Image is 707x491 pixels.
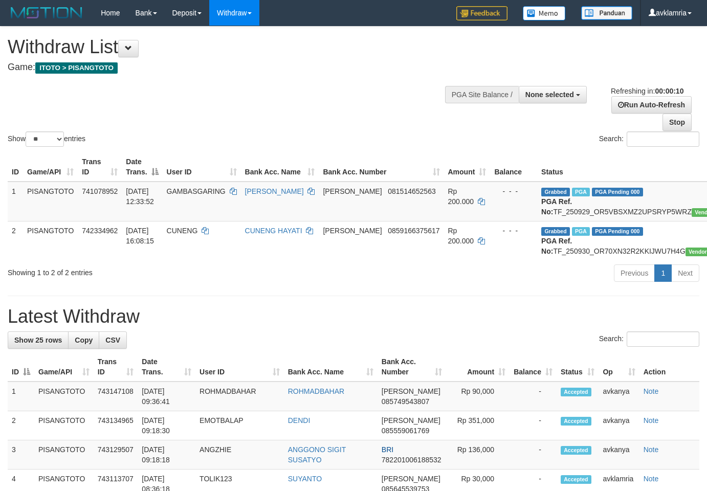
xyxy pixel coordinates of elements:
[23,182,78,221] td: PISANGTOTO
[448,187,474,206] span: Rp 200.000
[94,382,138,411] td: 743147108
[446,352,510,382] th: Amount: activate to sort column ascending
[572,227,590,236] span: Marked by avkdimas
[34,352,94,382] th: Game/API: activate to sort column ascending
[8,306,699,327] h1: Latest Withdraw
[245,187,304,195] a: [PERSON_NAME]
[94,440,138,470] td: 743129507
[195,411,284,440] td: EMOTBALAP
[126,187,154,206] span: [DATE] 12:33:52
[167,227,198,235] span: CUNENG
[8,411,34,440] td: 2
[456,6,507,20] img: Feedback.jpg
[382,387,440,395] span: [PERSON_NAME]
[382,427,429,435] span: Copy 085559061769 to clipboard
[382,397,429,406] span: Copy 085749543807 to clipboard
[8,440,34,470] td: 3
[388,187,435,195] span: Copy 081514652563 to clipboard
[644,445,659,454] a: Note
[99,331,127,349] a: CSV
[68,331,99,349] a: Copy
[611,87,683,95] span: Refreshing in:
[288,416,311,425] a: DENDI
[388,227,439,235] span: Copy 0859166375617 to clipboard
[245,227,302,235] a: CUNENG HAYATI
[446,382,510,411] td: Rp 90,000
[138,382,195,411] td: [DATE] 09:36:41
[138,411,195,440] td: [DATE] 09:18:30
[655,87,683,95] strong: 00:00:10
[592,188,643,196] span: PGA Pending
[494,186,533,196] div: - - -
[195,382,284,411] td: ROHMADBAHAR
[378,352,446,382] th: Bank Acc. Number: activate to sort column ascending
[195,440,284,470] td: ANGZHIE
[541,227,570,236] span: Grabbed
[284,352,378,382] th: Bank Acc. Name: activate to sort column ascending
[525,91,574,99] span: None selected
[599,382,639,411] td: avkanya
[163,152,241,182] th: User ID: activate to sort column ascending
[541,188,570,196] span: Grabbed
[8,382,34,411] td: 1
[510,440,557,470] td: -
[75,336,93,344] span: Copy
[599,131,699,147] label: Search:
[94,411,138,440] td: 743134965
[23,152,78,182] th: Game/API: activate to sort column ascending
[34,411,94,440] td: PISANGTOTO
[8,5,85,20] img: MOTION_logo.png
[167,187,226,195] span: GAMBASGARING
[581,6,632,20] img: panduan.png
[78,152,122,182] th: Trans ID: activate to sort column ascending
[319,152,444,182] th: Bank Acc. Number: activate to sort column ascending
[8,221,23,260] td: 2
[8,182,23,221] td: 1
[8,131,85,147] label: Show entries
[138,352,195,382] th: Date Trans.: activate to sort column ascending
[662,114,692,131] a: Stop
[644,387,659,395] a: Note
[8,263,287,278] div: Showing 1 to 2 of 2 entries
[126,227,154,245] span: [DATE] 16:08:15
[599,440,639,470] td: avkanya
[611,96,692,114] a: Run Auto-Refresh
[195,352,284,382] th: User ID: activate to sort column ascending
[14,336,62,344] span: Show 25 rows
[444,152,491,182] th: Amount: activate to sort column ascending
[288,445,346,464] a: ANGGONO SIGIT SUSATYO
[241,152,319,182] th: Bank Acc. Name: activate to sort column ascending
[671,264,699,282] a: Next
[614,264,655,282] a: Previous
[561,446,591,455] span: Accepted
[599,352,639,382] th: Op: activate to sort column ascending
[382,416,440,425] span: [PERSON_NAME]
[382,475,440,483] span: [PERSON_NAME]
[94,352,138,382] th: Trans ID: activate to sort column ascending
[599,411,639,440] td: avkanya
[34,382,94,411] td: PISANGTOTO
[561,417,591,426] span: Accepted
[138,440,195,470] td: [DATE] 09:18:18
[490,152,537,182] th: Balance
[510,411,557,440] td: -
[599,331,699,347] label: Search:
[82,187,118,195] span: 741078952
[446,440,510,470] td: Rp 136,000
[445,86,519,103] div: PGA Site Balance /
[519,86,587,103] button: None selected
[561,388,591,396] span: Accepted
[446,411,510,440] td: Rp 351,000
[26,131,64,147] select: Showentries
[523,6,566,20] img: Button%20Memo.svg
[627,131,699,147] input: Search:
[592,227,643,236] span: PGA Pending
[35,62,118,74] span: ITOTO > PISANGTOTO
[34,440,94,470] td: PISANGTOTO
[557,352,599,382] th: Status: activate to sort column ascending
[8,352,34,382] th: ID: activate to sort column descending
[541,237,572,255] b: PGA Ref. No:
[122,152,162,182] th: Date Trans.: activate to sort column descending
[627,331,699,347] input: Search:
[448,227,474,245] span: Rp 200.000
